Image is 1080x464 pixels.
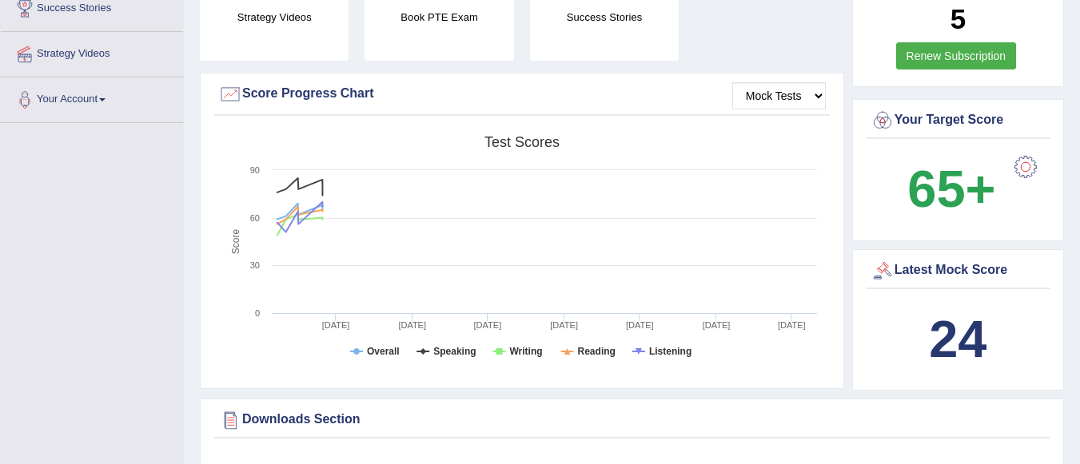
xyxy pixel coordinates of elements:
[896,42,1017,69] a: Renew Subscription
[474,320,502,330] tspan: [DATE]
[1,32,183,72] a: Strategy Videos
[929,310,986,368] b: 24
[950,3,966,34] b: 5
[778,320,806,330] tspan: [DATE]
[255,308,260,318] text: 0
[871,109,1046,133] div: Your Target Score
[250,213,260,223] text: 60
[218,408,1046,432] div: Downloads Section
[703,320,731,330] tspan: [DATE]
[509,346,542,357] tspan: Writing
[365,9,513,26] h4: Book PTE Exam
[367,346,400,357] tspan: Overall
[230,229,241,255] tspan: Score
[530,9,679,26] h4: Success Stories
[626,320,654,330] tspan: [DATE]
[322,320,350,330] tspan: [DATE]
[907,160,995,218] b: 65+
[218,82,826,106] div: Score Progress Chart
[871,259,1046,283] div: Latest Mock Score
[649,346,691,357] tspan: Listening
[550,320,578,330] tspan: [DATE]
[484,134,560,150] tspan: Test scores
[250,260,260,270] text: 30
[398,320,426,330] tspan: [DATE]
[578,346,616,357] tspan: Reading
[1,77,183,117] a: Your Account
[433,346,476,357] tspan: Speaking
[200,9,349,26] h4: Strategy Videos
[250,165,260,175] text: 90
